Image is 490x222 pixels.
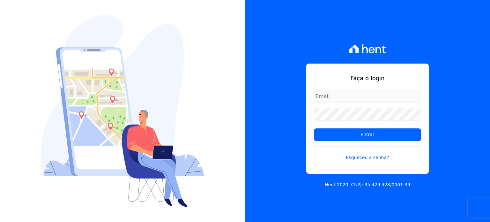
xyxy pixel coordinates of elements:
[314,128,421,141] input: Entrar
[314,146,421,161] a: Esqueceu a senha?
[325,181,410,188] p: Hent 2020. CNPJ: 35.429.428/0001-39
[41,15,204,207] img: Login
[314,74,421,82] h1: Faça o login
[314,90,421,103] input: Email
